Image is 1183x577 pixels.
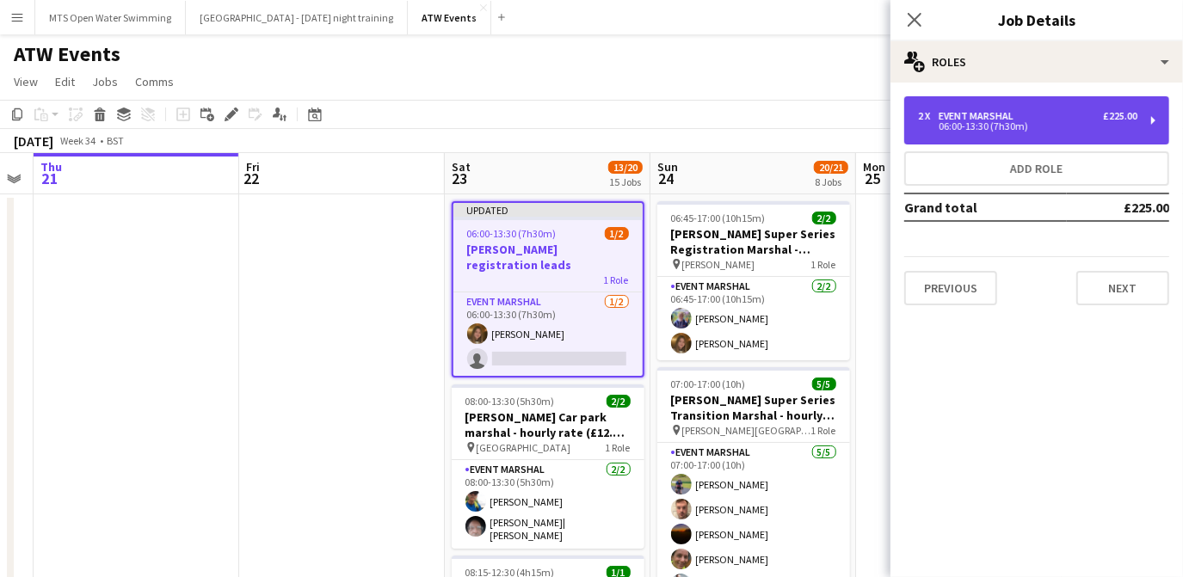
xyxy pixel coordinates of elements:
button: MTS Open Water Swimming [35,1,186,34]
div: 8 Jobs [815,175,847,188]
app-card-role: Event Marshal1/206:00-13:30 (7h30m)[PERSON_NAME] [453,292,643,376]
div: Event Marshal [939,110,1020,122]
div: Roles [890,41,1183,83]
h3: [PERSON_NAME] Car park marshal - hourly rate (£12.21 if over 21) [452,409,644,440]
span: Sat [452,159,471,175]
span: Comms [135,74,174,89]
span: 07:00-17:00 (10h) [671,378,746,390]
span: 22 [243,169,260,188]
button: Add role [904,151,1169,186]
span: [PERSON_NAME] [682,258,755,271]
app-job-card: 06:45-17:00 (10h15m)2/2[PERSON_NAME] Super Series Registration Marshal - hourly rate [PERSON_NAME... [657,201,850,360]
span: 06:00-13:30 (7h30m) [467,227,557,240]
span: Edit [55,74,75,89]
div: £225.00 [1103,110,1137,122]
div: BST [107,134,124,147]
span: Thu [40,159,62,175]
span: Mon [863,159,885,175]
span: 20/21 [814,161,848,174]
div: Updated [453,203,643,217]
span: 1 Role [811,424,836,437]
app-job-card: Updated06:00-13:30 (7h30m)1/2[PERSON_NAME] registration leads1 RoleEvent Marshal1/206:00-13:30 (7... [452,201,644,378]
app-card-role: Event Marshal2/208:00-13:30 (5h30m)[PERSON_NAME][PERSON_NAME]| [PERSON_NAME] [452,460,644,549]
button: Previous [904,271,997,305]
span: 1 Role [811,258,836,271]
span: 5/5 [812,378,836,390]
app-card-role: Event Marshal2/206:45-17:00 (10h15m)[PERSON_NAME][PERSON_NAME] [657,277,850,360]
span: Fri [246,159,260,175]
h3: Job Details [890,9,1183,31]
span: 13/20 [608,161,643,174]
span: Jobs [92,74,118,89]
span: [PERSON_NAME][GEOGRAPHIC_DATA] [682,424,811,437]
div: [DATE] [14,132,53,150]
td: Grand total [904,193,1067,221]
span: 1 Role [604,273,629,286]
button: ATW Events [408,1,491,34]
a: View [7,71,45,93]
span: 23 [449,169,471,188]
span: 2/2 [607,395,631,408]
div: 06:00-13:30 (7h30m) [918,122,1137,131]
app-job-card: 08:00-13:30 (5h30m)2/2[PERSON_NAME] Car park marshal - hourly rate (£12.21 if over 21) [GEOGRAPHI... [452,384,644,549]
span: Sun [657,159,678,175]
div: 2 x [918,110,939,122]
button: Next [1076,271,1169,305]
h3: [PERSON_NAME] registration leads [453,242,643,273]
h3: [PERSON_NAME] Super Series Transition Marshal - hourly rate [657,392,850,423]
button: [GEOGRAPHIC_DATA] - [DATE] night training [186,1,408,34]
span: 25 [860,169,885,188]
h1: ATW Events [14,41,120,67]
span: 08:00-13:30 (5h30m) [465,395,555,408]
span: 21 [38,169,62,188]
span: [GEOGRAPHIC_DATA] [477,441,571,454]
a: Edit [48,71,82,93]
span: View [14,74,38,89]
span: 24 [655,169,678,188]
span: 06:45-17:00 (10h15m) [671,212,766,224]
td: £225.00 [1067,193,1169,221]
a: Comms [128,71,181,93]
span: 2/2 [812,212,836,224]
div: 15 Jobs [609,175,642,188]
h3: [PERSON_NAME] Super Series Registration Marshal - hourly rate [657,226,850,257]
a: Jobs [85,71,125,93]
span: 1 Role [606,441,631,454]
span: 1/2 [605,227,629,240]
span: Week 34 [57,134,100,147]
